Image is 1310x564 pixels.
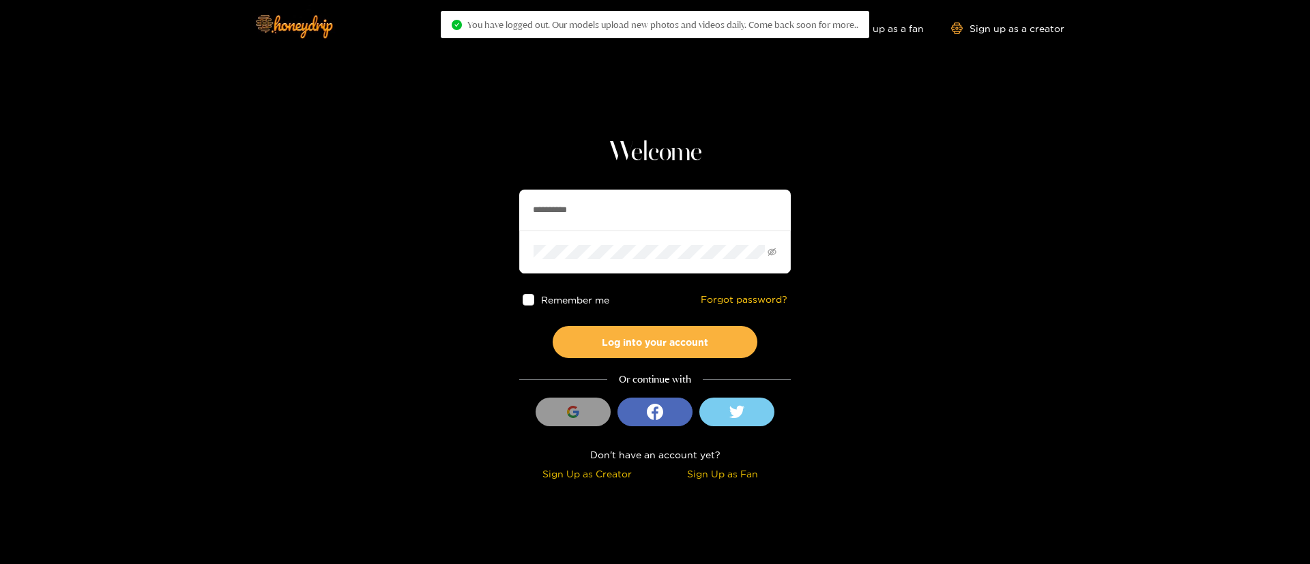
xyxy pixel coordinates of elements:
a: Sign up as a creator [951,23,1064,34]
span: eye-invisible [768,248,776,256]
a: Forgot password? [701,294,787,306]
span: check-circle [452,20,462,30]
a: Sign up as a fan [830,23,924,34]
div: Sign Up as Fan [658,466,787,481]
div: Or continue with [519,372,791,387]
div: Sign Up as Creator [523,466,652,481]
span: You have logged out. Our models upload new photos and videos daily. Come back soon for more.. [467,19,858,30]
div: Don't have an account yet? [519,447,791,462]
h1: Welcome [519,136,791,169]
span: Remember me [541,295,609,305]
button: Log into your account [553,326,757,358]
